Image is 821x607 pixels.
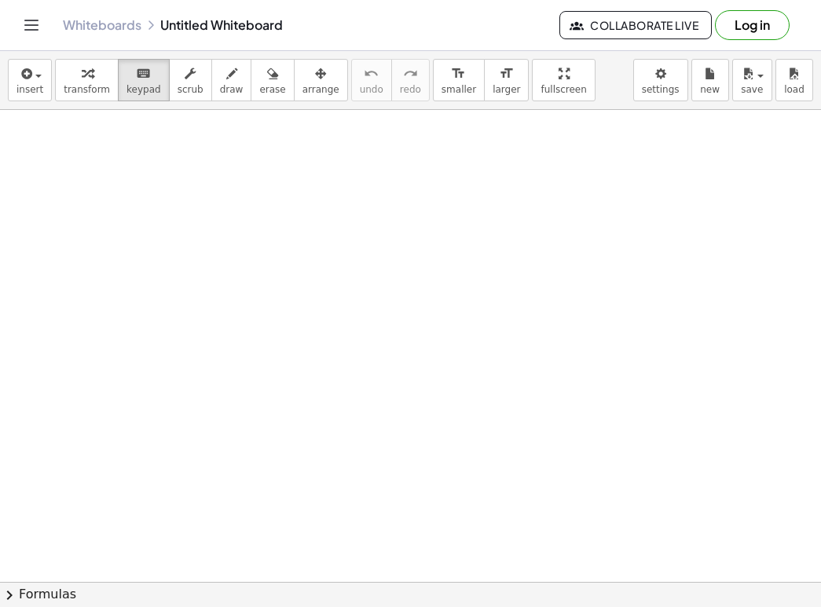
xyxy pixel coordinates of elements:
[732,59,772,101] button: save
[8,59,52,101] button: insert
[126,84,161,95] span: keypad
[642,84,680,95] span: settings
[211,59,252,101] button: draw
[360,84,383,95] span: undo
[559,11,712,39] button: Collaborate Live
[391,59,430,101] button: redoredo
[784,84,805,95] span: load
[294,59,348,101] button: arrange
[633,59,688,101] button: settings
[302,84,339,95] span: arrange
[493,84,520,95] span: larger
[251,59,294,101] button: erase
[775,59,813,101] button: load
[364,64,379,83] i: undo
[64,84,110,95] span: transform
[19,13,44,38] button: Toggle navigation
[700,84,720,95] span: new
[16,84,43,95] span: insert
[715,10,790,40] button: Log in
[442,84,476,95] span: smaller
[169,59,212,101] button: scrub
[573,18,698,32] span: Collaborate Live
[351,59,392,101] button: undoundo
[541,84,586,95] span: fullscreen
[403,64,418,83] i: redo
[433,59,485,101] button: format_sizesmaller
[63,17,141,33] a: Whiteboards
[400,84,421,95] span: redo
[118,59,170,101] button: keyboardkeypad
[741,84,763,95] span: save
[259,84,285,95] span: erase
[220,84,244,95] span: draw
[55,59,119,101] button: transform
[499,64,514,83] i: format_size
[451,64,466,83] i: format_size
[691,59,729,101] button: new
[484,59,529,101] button: format_sizelarger
[178,84,203,95] span: scrub
[136,64,151,83] i: keyboard
[532,59,595,101] button: fullscreen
